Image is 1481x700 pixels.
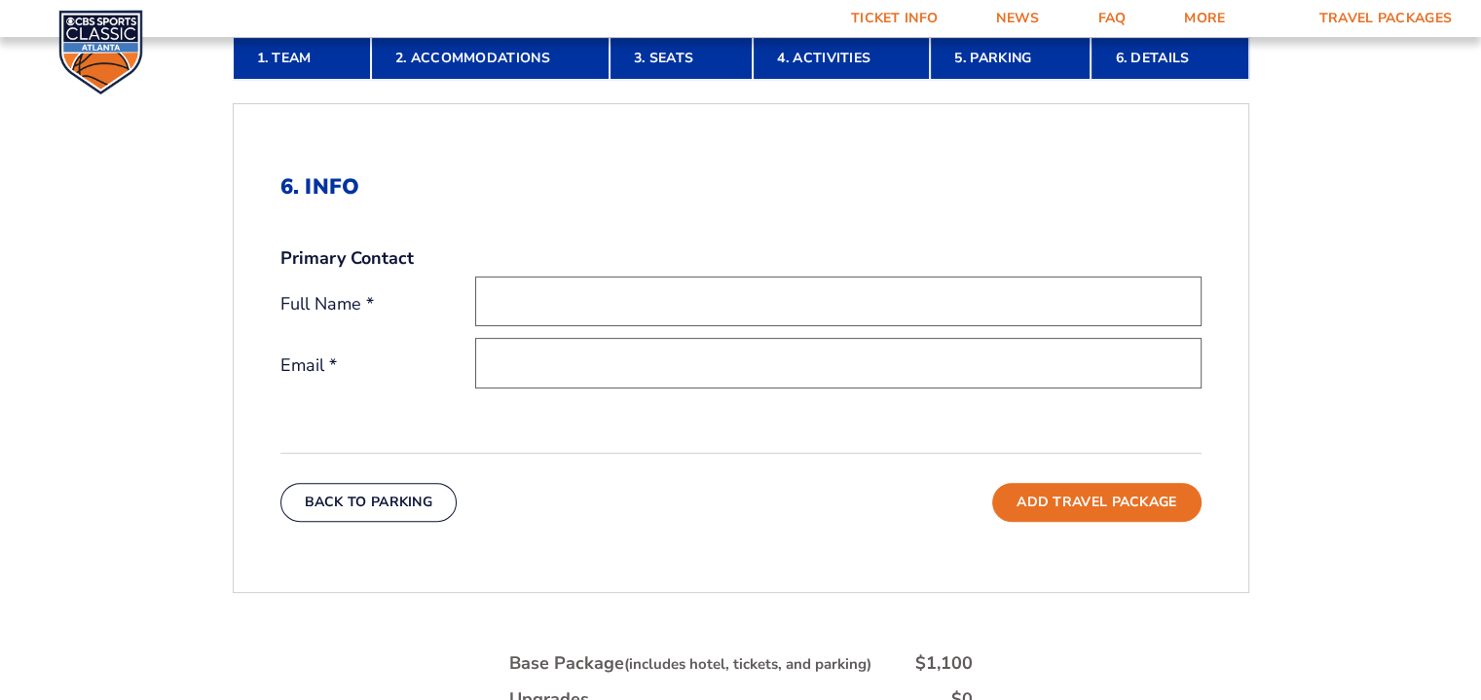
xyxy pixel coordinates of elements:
[280,174,1202,200] h2: 6. Info
[992,483,1201,522] button: Add Travel Package
[58,10,143,94] img: CBS Sports Classic
[509,651,871,676] div: Base Package
[280,292,475,316] label: Full Name *
[280,353,475,378] label: Email *
[753,37,930,80] a: 4. Activities
[233,37,371,80] a: 1. Team
[280,483,458,522] button: Back To Parking
[610,37,753,80] a: 3. Seats
[915,651,973,676] div: $1,100
[930,37,1091,80] a: 5. Parking
[280,246,414,271] strong: Primary Contact
[371,37,610,80] a: 2. Accommodations
[624,654,871,674] small: (includes hotel, tickets, and parking)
